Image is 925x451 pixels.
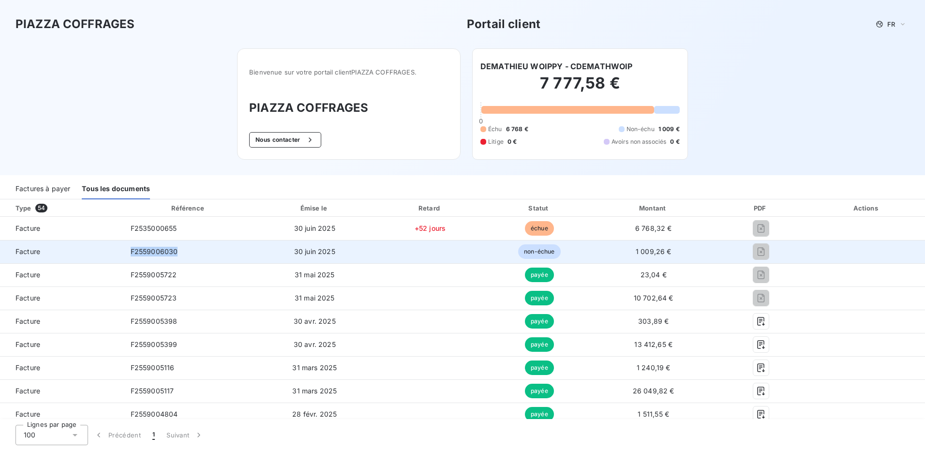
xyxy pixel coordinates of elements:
[131,224,177,232] span: F2535000655
[627,125,655,134] span: Non-échu
[24,430,35,440] span: 100
[131,387,174,395] span: F2559005117
[292,363,337,372] span: 31 mars 2025
[507,137,517,146] span: 0 €
[295,294,335,302] span: 31 mai 2025
[131,340,178,348] span: F2559005399
[131,294,177,302] span: F2559005723
[480,74,680,103] h2: 7 777,58 €
[249,99,448,117] h3: PIAZZA COFFRAGES
[10,203,121,213] div: Type
[131,247,178,256] span: F2559006030
[8,247,115,256] span: Facture
[467,15,540,33] h3: Portail client
[637,363,671,372] span: 1 240,19 €
[8,224,115,233] span: Facture
[525,314,554,329] span: payée
[294,340,336,348] span: 30 avr. 2025
[488,125,502,134] span: Échu
[525,221,554,236] span: échue
[15,15,134,33] h3: PIAZZA COFFRAGES
[641,271,667,279] span: 23,04 €
[147,425,161,445] button: 1
[488,137,504,146] span: Litige
[8,340,115,349] span: Facture
[525,407,554,421] span: payée
[638,410,669,418] span: 1 511,55 €
[152,430,155,440] span: 1
[633,387,674,395] span: 26 049,82 €
[295,271,335,279] span: 31 mai 2025
[8,409,115,419] span: Facture
[887,20,895,28] span: FR
[292,387,337,395] span: 31 mars 2025
[525,361,554,375] span: payée
[294,247,335,256] span: 30 juin 2025
[634,294,673,302] span: 10 702,64 €
[131,363,175,372] span: F2559005116
[82,179,150,199] div: Tous les documents
[525,384,554,398] span: payée
[595,203,712,213] div: Montant
[716,203,806,213] div: PDF
[249,132,321,148] button: Nous contacter
[161,425,209,445] button: Suivant
[525,268,554,282] span: payée
[415,224,446,232] span: +52 jours
[612,137,667,146] span: Avoirs non associés
[15,179,70,199] div: Factures à payer
[131,317,178,325] span: F2559005398
[294,224,335,232] span: 30 juin 2025
[810,203,923,213] div: Actions
[8,386,115,396] span: Facture
[635,224,672,232] span: 6 768,32 €
[638,317,669,325] span: 303,89 €
[249,68,448,76] span: Bienvenue sur votre portail client PIAZZA COFFRAGES .
[8,363,115,373] span: Facture
[670,137,679,146] span: 0 €
[8,293,115,303] span: Facture
[131,271,177,279] span: F2559005722
[88,425,147,445] button: Précédent
[8,270,115,280] span: Facture
[518,244,560,259] span: non-échue
[636,247,671,256] span: 1 009,26 €
[377,203,484,213] div: Retard
[487,203,591,213] div: Statut
[658,125,680,134] span: 1 009 €
[479,117,483,125] span: 0
[294,317,336,325] span: 30 avr. 2025
[35,204,47,212] span: 54
[292,410,337,418] span: 28 févr. 2025
[131,410,178,418] span: F2559004804
[525,291,554,305] span: payée
[506,125,528,134] span: 6 768 €
[525,337,554,352] span: payée
[634,340,672,348] span: 13 412,65 €
[171,204,204,212] div: Référence
[480,60,633,72] h6: DEMATHIEU WOIPPY - CDEMATHWOIP
[256,203,373,213] div: Émise le
[8,316,115,326] span: Facture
